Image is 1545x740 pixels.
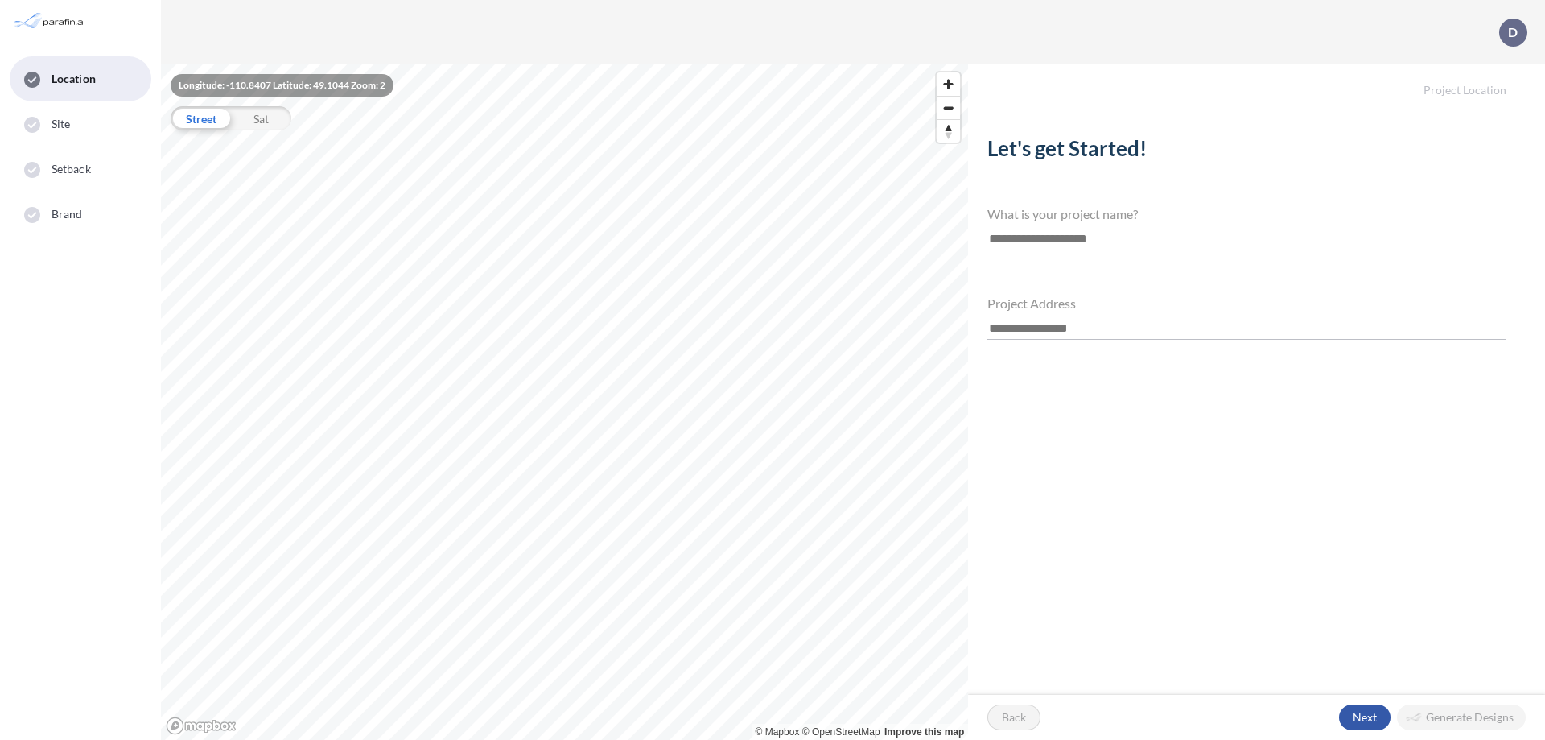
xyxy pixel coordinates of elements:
[171,74,393,97] div: Longitude: -110.8407 Latitude: 49.1044 Zoom: 2
[12,6,90,36] img: Parafin
[937,96,960,119] button: Zoom out
[51,116,70,132] span: Site
[161,64,968,740] canvas: Map
[51,71,96,87] span: Location
[937,120,960,143] span: Reset bearing to north
[166,717,237,735] a: Mapbox homepage
[1508,25,1518,39] p: D
[756,726,800,738] a: Mapbox
[937,97,960,119] span: Zoom out
[802,726,880,738] a: OpenStreetMap
[1339,705,1390,730] button: Next
[51,161,91,177] span: Setback
[171,106,231,130] div: Street
[987,206,1506,221] h4: What is your project name?
[51,206,83,222] span: Brand
[231,106,291,130] div: Sat
[968,64,1545,97] h5: Project Location
[884,726,964,738] a: Improve this map
[987,136,1506,167] h2: Let's get Started!
[987,296,1506,311] h4: Project Address
[937,72,960,96] button: Zoom in
[937,119,960,143] button: Reset bearing to north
